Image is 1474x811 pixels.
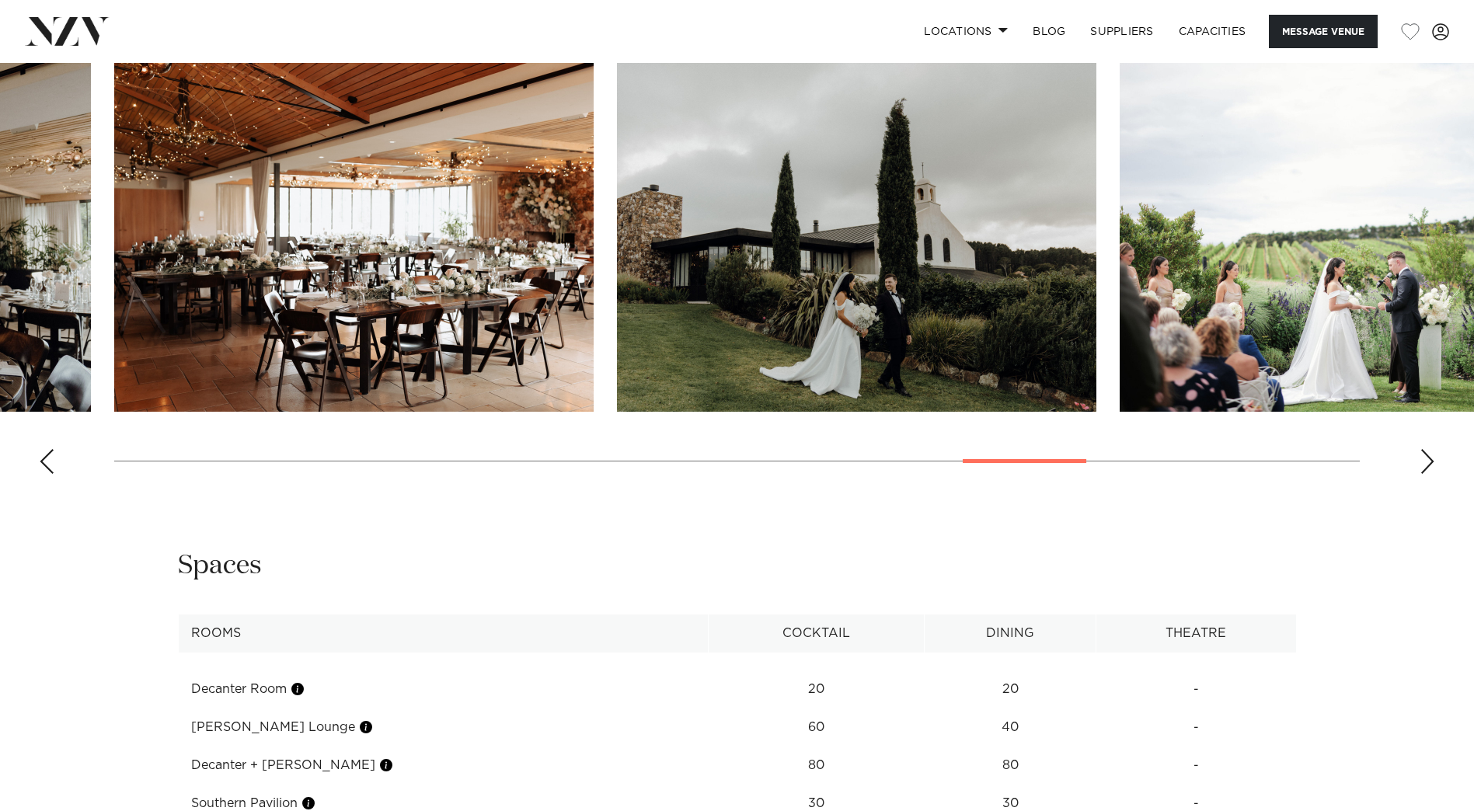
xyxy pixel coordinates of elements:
[114,60,594,412] swiper-slide: 18 / 25
[178,747,708,785] td: Decanter + [PERSON_NAME]
[1078,15,1166,48] a: SUPPLIERS
[708,708,925,747] td: 60
[911,15,1020,48] a: Locations
[1096,670,1296,708] td: -
[925,614,1096,653] th: Dining
[178,708,708,747] td: [PERSON_NAME] Lounge
[1269,15,1378,48] button: Message Venue
[708,747,925,785] td: 80
[178,670,708,708] td: Decanter Room
[1166,15,1259,48] a: Capacities
[708,614,925,653] th: Cocktail
[1020,15,1078,48] a: BLOG
[1096,747,1296,785] td: -
[617,60,1096,412] swiper-slide: 19 / 25
[178,548,262,583] h2: Spaces
[178,614,708,653] th: Rooms
[1096,614,1296,653] th: Theatre
[25,17,110,45] img: nzv-logo.png
[925,670,1096,708] td: 20
[1096,708,1296,747] td: -
[925,747,1096,785] td: 80
[708,670,925,708] td: 20
[925,708,1096,747] td: 40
